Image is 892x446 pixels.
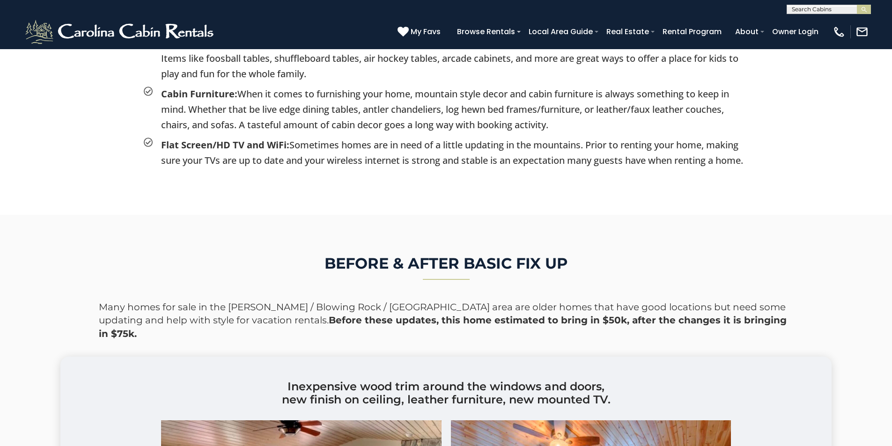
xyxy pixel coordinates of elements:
[855,25,869,38] img: mail-regular-white.png
[277,380,616,406] h3: Inexpensive wood trim around the windows and doors, new finish on ceiling, leather furniture, new...
[767,23,823,40] a: Owner Login
[411,26,441,37] span: My Favs
[398,26,443,38] a: My Favs
[730,23,763,40] a: About
[452,23,520,40] a: Browse Rentals
[161,137,748,168] p: Sometimes homes are in need of a little updating in the mountains. Prior to renting your home, ma...
[161,139,289,151] strong: Flat Screen/HD TV and WiFi:
[23,18,218,46] img: White-1-2.png
[161,86,748,132] p: When it comes to furnishing your home, mountain style decor and cabin furniture is always somethi...
[99,314,787,339] strong: Before these updates, this home estimated to bring in $50k, after the changes it is bringing in $...
[99,300,793,341] p: Many homes for sale in the [PERSON_NAME] / Blowing Rock / [GEOGRAPHIC_DATA] area are older homes ...
[161,20,748,81] p: This is a great amenity to add to that “Second Living Space” we recommend for your home. Pool tab...
[60,215,832,274] h2: BEFORE & AFTER BASIC FIX UP
[833,25,846,38] img: phone-regular-white.png
[602,23,654,40] a: Real Estate
[658,23,726,40] a: Rental Program
[524,23,597,40] a: Local Area Guide
[161,88,237,100] strong: Cabin Furniture:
